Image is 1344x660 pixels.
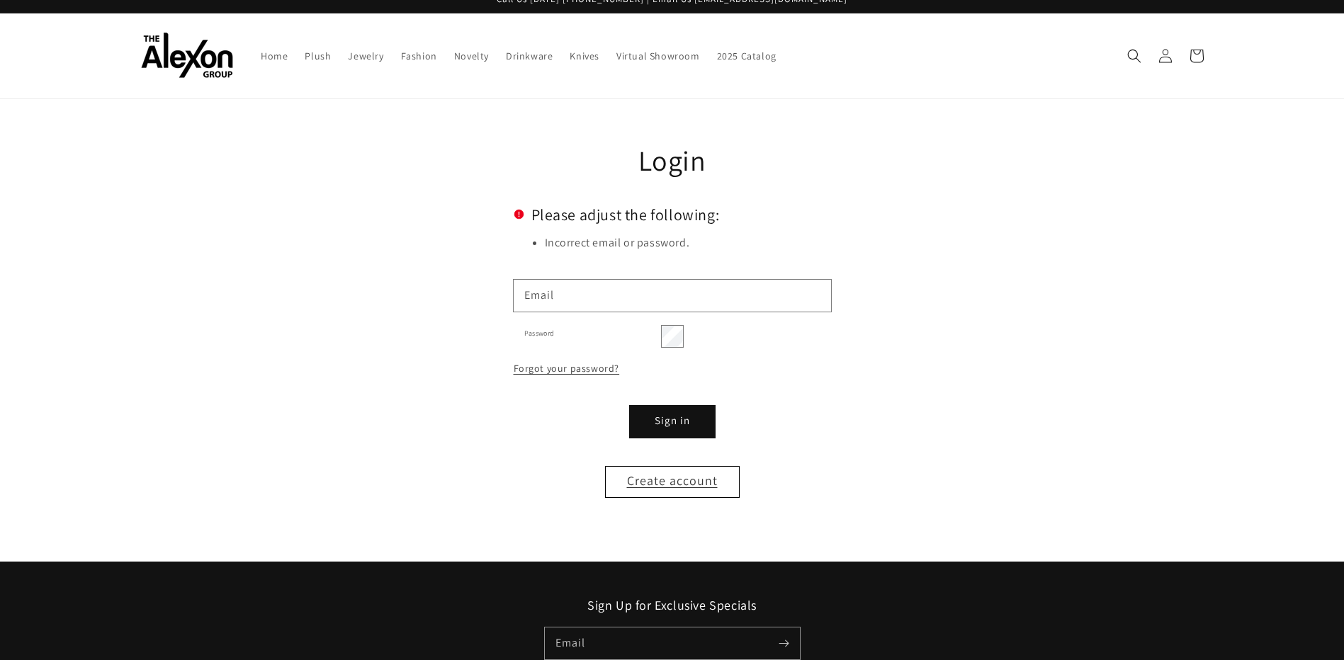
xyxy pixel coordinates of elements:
a: Fashion [393,41,446,71]
h2: Please adjust the following: [514,207,831,222]
a: Virtual Showroom [608,41,708,71]
span: Home [261,50,288,62]
summary: Search [1119,40,1150,72]
a: Knives [561,41,608,71]
span: Fashion [401,50,437,62]
h1: Login [514,142,831,178]
a: 2025 Catalog [708,41,785,71]
span: Jewelry [348,50,383,62]
span: 2025 Catalog [717,50,777,62]
span: Plush [305,50,331,62]
a: Drinkware [497,41,561,71]
a: Novelty [446,41,497,71]
a: Plush [296,41,339,71]
span: Drinkware [506,50,553,62]
a: Create account [605,466,740,498]
a: Forgot your password? [514,360,620,377]
a: Jewelry [339,41,392,71]
li: Incorrect email or password. [545,234,831,252]
h2: Sign Up for Exclusive Specials [141,597,1204,613]
span: Novelty [454,50,489,62]
button: Subscribe [769,627,800,659]
span: Virtual Showroom [616,50,700,62]
button: Sign in [630,406,715,438]
img: The Alexon Group [141,33,233,79]
a: Home [252,41,296,71]
span: Knives [570,50,599,62]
